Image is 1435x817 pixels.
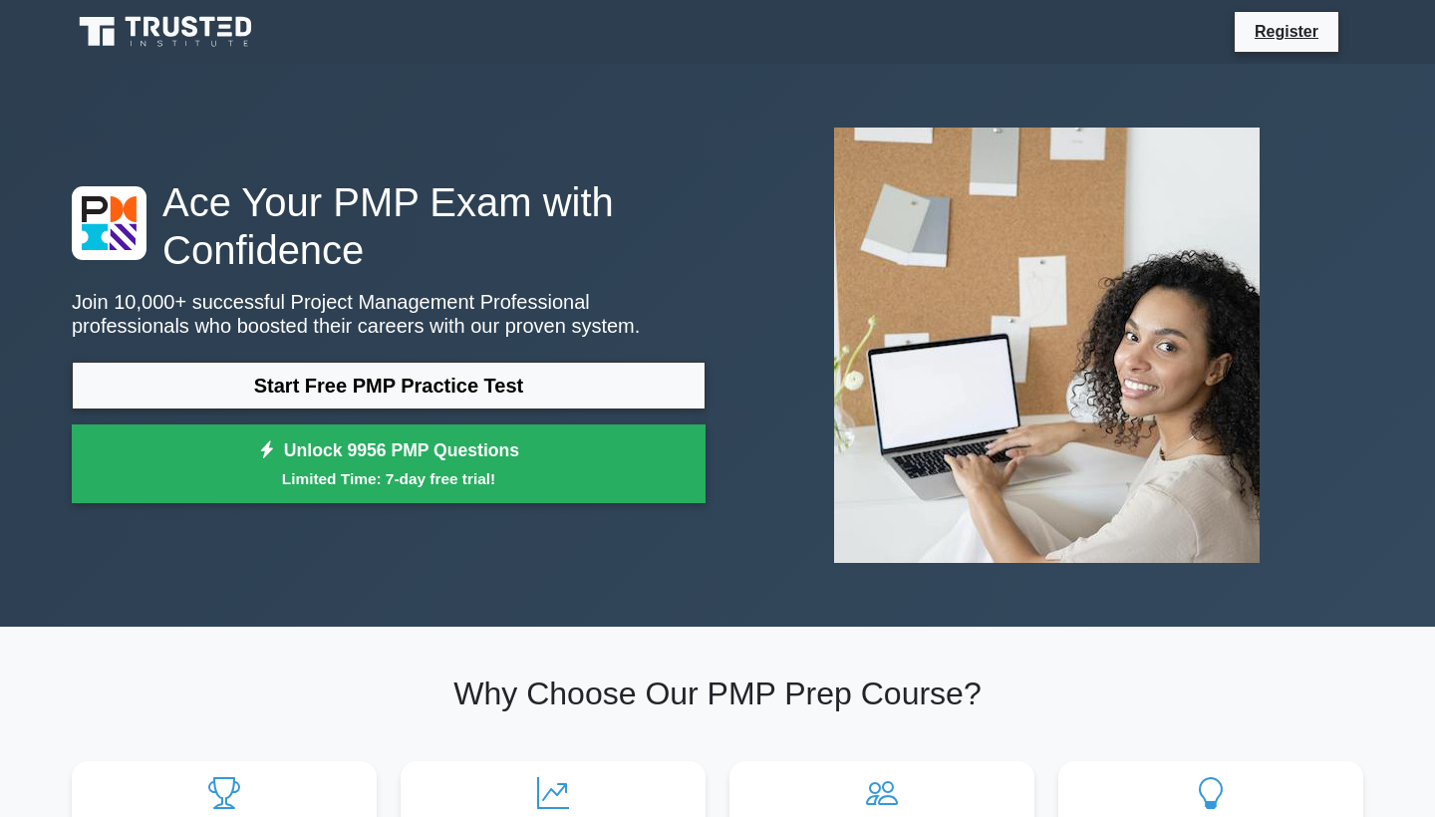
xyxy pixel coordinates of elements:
p: Join 10,000+ successful Project Management Professional professionals who boosted their careers w... [72,290,706,338]
small: Limited Time: 7-day free trial! [97,467,681,490]
a: Register [1243,19,1330,44]
h2: Why Choose Our PMP Prep Course? [72,675,1363,712]
h1: Ace Your PMP Exam with Confidence [72,178,706,274]
a: Unlock 9956 PMP QuestionsLimited Time: 7-day free trial! [72,424,706,504]
a: Start Free PMP Practice Test [72,362,706,409]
